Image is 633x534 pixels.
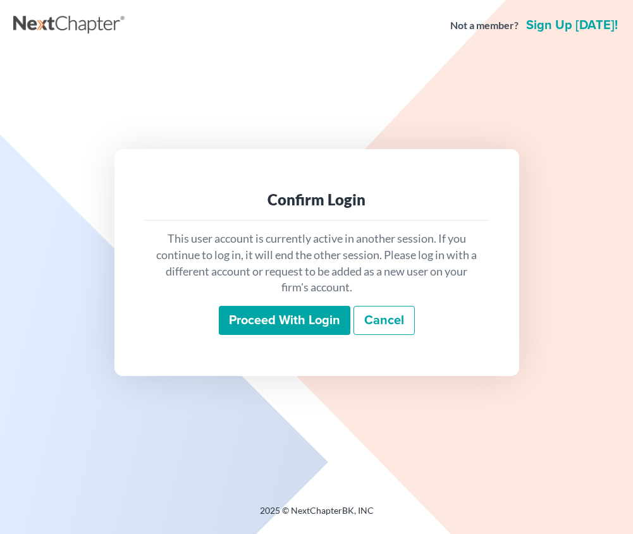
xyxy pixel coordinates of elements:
[13,504,620,527] div: 2025 © NextChapterBK, INC
[450,18,519,33] strong: Not a member?
[155,190,479,210] div: Confirm Login
[219,306,350,335] input: Proceed with login
[524,19,620,32] a: Sign up [DATE]!
[155,231,479,296] p: This user account is currently active in another session. If you continue to log in, it will end ...
[353,306,415,335] a: Cancel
